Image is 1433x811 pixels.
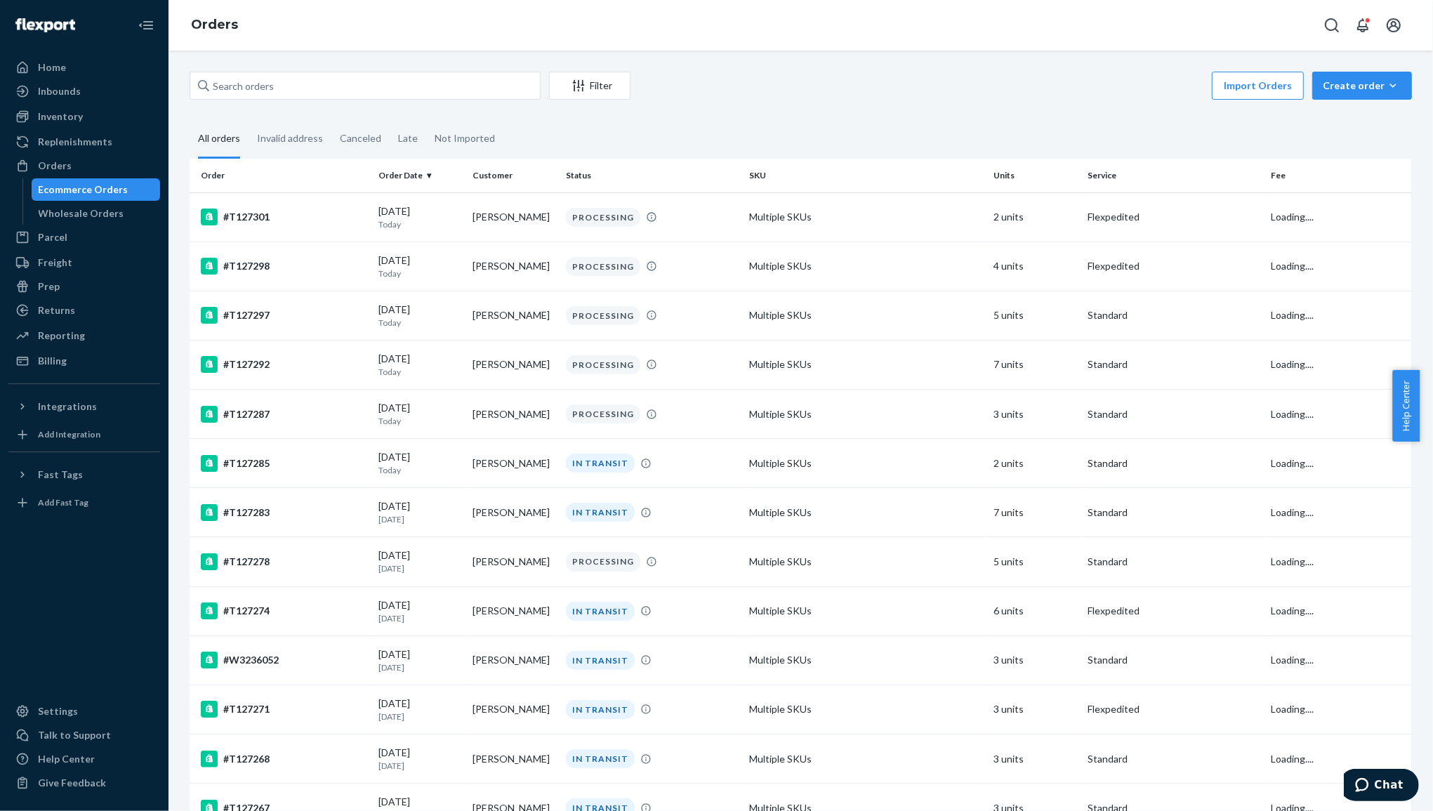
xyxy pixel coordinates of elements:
p: Standard [1088,308,1260,322]
button: Fast Tags [8,463,160,486]
button: Create order [1312,72,1412,100]
td: Multiple SKUs [744,192,988,242]
div: #T127292 [201,356,367,373]
div: Home [38,60,66,74]
div: Reporting [38,329,85,343]
p: Standard [1088,555,1260,569]
p: Today [378,415,461,427]
a: Orders [191,17,238,32]
p: Flexpedited [1088,259,1260,273]
div: Parcel [38,230,67,244]
td: 3 units [988,390,1082,439]
td: 4 units [988,242,1082,291]
p: Today [378,218,461,230]
div: [DATE] [378,401,461,427]
div: Add Fast Tag [38,496,88,508]
div: IN TRANSIT [566,454,635,473]
td: 5 units [988,537,1082,586]
p: [DATE] [378,612,461,624]
div: Fast Tags [38,468,83,482]
p: Standard [1088,506,1260,520]
div: Wholesale Orders [39,206,124,220]
div: #T127268 [201,751,367,767]
div: Freight [38,256,72,270]
div: [DATE] [378,598,461,624]
div: #T127298 [201,258,367,275]
p: [DATE] [378,513,461,525]
td: Loading.... [1265,488,1412,537]
td: Loading.... [1265,340,1412,389]
div: #T127278 [201,553,367,570]
iframe: Opens a widget where you can chat to one of our agents [1344,769,1419,804]
div: [DATE] [378,303,461,329]
p: Today [378,464,461,476]
div: PROCESSING [566,404,640,423]
a: Orders [8,154,160,177]
div: IN TRANSIT [566,503,635,522]
ol: breadcrumbs [180,5,249,46]
div: Not Imported [435,120,495,157]
td: 7 units [988,340,1082,389]
div: Inbounds [38,84,81,98]
td: Loading.... [1265,439,1412,488]
a: Inbounds [8,80,160,103]
td: [PERSON_NAME] [467,537,560,586]
td: 6 units [988,586,1082,635]
div: #T127271 [201,701,367,718]
div: #T127283 [201,504,367,521]
div: [DATE] [378,499,461,525]
button: Open notifications [1349,11,1377,39]
div: Orders [38,159,72,173]
button: Help Center [1392,370,1420,442]
td: Multiple SKUs [744,537,988,586]
td: Multiple SKUs [744,242,988,291]
td: [PERSON_NAME] [467,340,560,389]
p: Standard [1088,752,1260,766]
div: IN TRANSIT [566,749,635,768]
div: Prep [38,279,60,294]
td: [PERSON_NAME] [467,488,560,537]
td: Multiple SKUs [744,685,988,734]
p: [DATE] [378,562,461,574]
td: Multiple SKUs [744,635,988,685]
a: Parcel [8,226,160,249]
a: Wholesale Orders [32,202,161,225]
a: Billing [8,350,160,372]
p: [DATE] [378,760,461,772]
div: Create order [1323,79,1401,93]
div: Billing [38,354,67,368]
div: #T127285 [201,455,367,472]
p: Flexpedited [1088,702,1260,716]
div: Ecommerce Orders [39,183,128,197]
div: [DATE] [378,204,461,230]
td: [PERSON_NAME] [467,439,560,488]
p: Standard [1088,653,1260,667]
p: Today [378,366,461,378]
td: [PERSON_NAME] [467,192,560,242]
a: Prep [8,275,160,298]
div: [DATE] [378,548,461,574]
a: Inventory [8,105,160,128]
p: Flexpedited [1088,210,1260,224]
td: Multiple SKUs [744,390,988,439]
button: Filter [549,72,630,100]
td: Loading.... [1265,586,1412,635]
td: [PERSON_NAME] [467,242,560,291]
td: [PERSON_NAME] [467,734,560,784]
div: Invalid address [257,120,323,157]
div: PROCESSING [566,257,640,276]
div: Integrations [38,400,97,414]
td: Loading.... [1265,734,1412,784]
p: Today [378,317,461,329]
a: Settings [8,700,160,723]
th: Service [1082,159,1265,192]
input: Search orders [190,72,541,100]
button: Give Feedback [8,772,160,794]
div: Talk to Support [38,728,111,742]
a: Help Center [8,748,160,770]
a: Ecommerce Orders [32,178,161,201]
div: PROCESSING [566,552,640,571]
a: Home [8,56,160,79]
div: [DATE] [378,746,461,772]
